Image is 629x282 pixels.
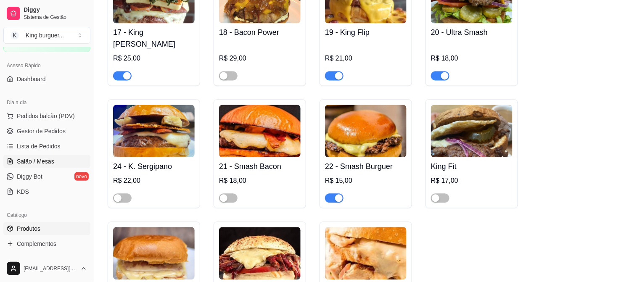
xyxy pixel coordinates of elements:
[113,161,195,173] h4: 24 - K. Sergipano
[3,208,90,222] div: Catálogo
[17,172,42,181] span: Diggy Bot
[17,75,46,83] span: Dashboard
[24,265,77,272] span: [EMAIL_ADDRESS][DOMAIN_NAME]
[3,258,90,279] button: [EMAIL_ADDRESS][DOMAIN_NAME]
[3,124,90,138] a: Gestor de Pedidos
[113,54,195,64] div: R$ 25,00
[3,96,90,109] div: Dia a dia
[17,157,54,166] span: Salão / Mesas
[17,240,56,248] span: Complementos
[325,227,407,280] img: product-image
[325,54,407,64] div: R$ 21,00
[431,54,513,64] div: R$ 18,00
[17,112,75,120] span: Pedidos balcão (PDV)
[3,222,90,235] a: Produtos
[26,31,64,40] div: King burguer ...
[3,155,90,168] a: Salão / Mesas
[11,31,19,40] span: K
[3,59,90,72] div: Acesso Rápido
[17,187,29,196] span: KDS
[219,161,301,173] h4: 21 - Smash Bacon
[113,105,195,158] img: product-image
[24,6,87,14] span: Diggy
[431,161,513,173] h4: King Fit
[113,27,195,50] h4: 17 - King [PERSON_NAME]
[3,109,90,123] button: Pedidos balcão (PDV)
[325,161,407,173] h4: 22 - Smash Burguer
[24,14,87,21] span: Sistema de Gestão
[3,185,90,198] a: KDS
[325,105,407,158] img: product-image
[431,27,513,39] h4: 20 - Ultra Smash
[219,54,301,64] div: R$ 29,00
[431,105,513,158] img: product-image
[3,170,90,183] a: Diggy Botnovo
[3,237,90,250] a: Complementos
[325,27,407,39] h4: 19 - King Flip
[219,105,301,158] img: product-image
[3,3,90,24] a: DiggySistema de Gestão
[3,140,90,153] a: Lista de Pedidos
[325,176,407,186] div: R$ 15,00
[17,142,61,150] span: Lista de Pedidos
[3,72,90,86] a: Dashboard
[17,127,66,135] span: Gestor de Pedidos
[113,227,195,280] img: product-image
[219,27,301,39] h4: 18 - Bacon Power
[3,27,90,44] button: Select a team
[219,176,301,186] div: R$ 18,00
[431,176,513,186] div: R$ 17,00
[17,224,40,233] span: Produtos
[219,227,301,280] img: product-image
[113,176,195,186] div: R$ 22,00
